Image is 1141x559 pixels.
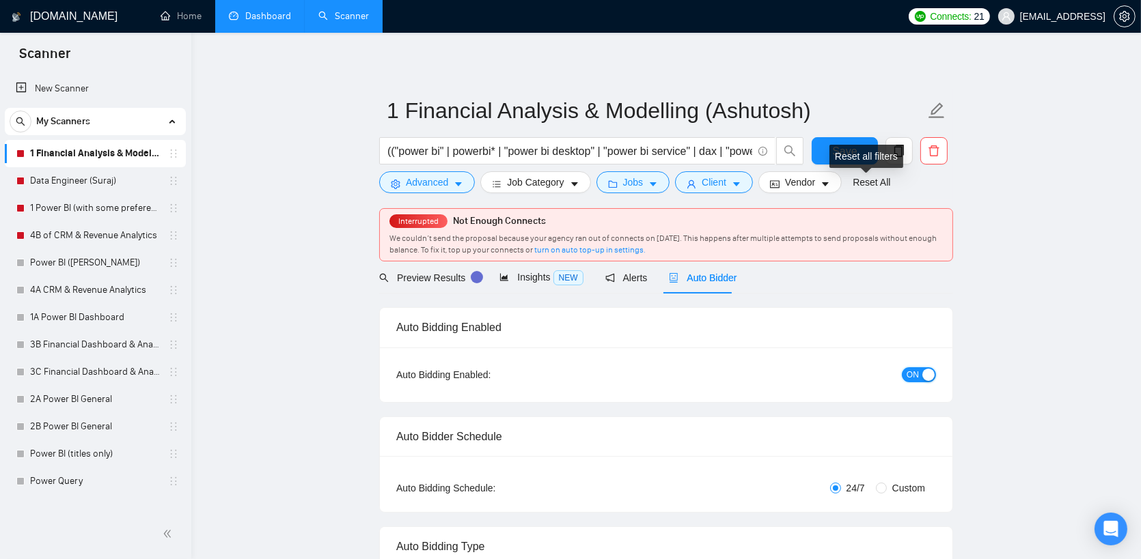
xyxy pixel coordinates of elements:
span: Preview Results [379,272,478,283]
button: settingAdvancedcaret-down [379,171,475,193]
span: caret-down [821,179,830,189]
a: 3C Financial Dashboard & Analytics [30,358,160,386]
span: Connects: [930,9,971,24]
img: upwork-logo.png [915,11,926,22]
span: robot [669,273,678,283]
a: 4A CRM & Revenue Analytics [30,276,160,304]
button: setting [1114,5,1136,27]
span: idcard [770,179,780,189]
span: holder [168,285,179,296]
span: Not Enough Connects [453,215,546,227]
button: search [776,137,803,164]
span: setting [391,179,400,189]
span: Vendor [785,175,815,190]
span: bars [492,179,501,189]
span: search [379,273,389,283]
span: holder [168,230,179,241]
a: turn on auto top-up in settings. [534,245,646,255]
span: Custom [887,481,931,496]
span: holder [168,339,179,350]
li: My Scanners [5,108,186,495]
div: Reset all filters [829,145,903,168]
a: 1 Financial Analysis & Modelling (Ashutosh) [30,140,160,167]
a: 3B Financial Dashboard & Analytics [30,331,160,358]
span: user [687,179,696,189]
span: We couldn’t send the proposal because your agency ran out of connects on [DATE]. This happens aft... [389,233,937,255]
span: Scanner [8,44,81,72]
span: 21 [974,9,985,24]
span: holder [168,148,179,159]
button: copy [885,137,913,164]
span: holder [168,421,179,432]
span: setting [1114,11,1135,22]
div: Auto Bidding Enabled [396,308,936,347]
span: info-circle [758,147,767,156]
div: Auto Bidding Enabled: [396,367,576,382]
span: holder [168,203,179,214]
span: Jobs [623,175,644,190]
span: ON [907,367,919,382]
button: userClientcaret-down [675,171,753,193]
a: searchScanner [318,10,369,22]
span: Advanced [406,175,448,190]
button: Save [812,137,878,164]
span: Insights [499,272,583,283]
span: caret-down [454,179,463,189]
a: Power BI (titles only) [30,440,160,468]
a: Reset All [853,175,890,190]
li: New Scanner [5,75,186,102]
span: holder [168,394,179,405]
input: Scanner name... [387,94,925,128]
img: logo [12,6,21,28]
a: Power Query [30,468,160,495]
span: Save [832,143,857,160]
span: area-chart [499,272,509,282]
span: caret-down [570,179,579,189]
span: Interrupted [394,216,443,226]
span: holder [168,448,179,459]
span: search [10,117,31,126]
span: holder [168,257,179,268]
span: caret-down [648,179,658,189]
a: homeHome [161,10,202,22]
a: New Scanner [16,75,175,102]
input: Search Freelance Jobs... [387,143,752,160]
span: Job Category [507,175,564,190]
div: Auto Bidding Schedule: [396,481,576,496]
span: holder [168,476,179,487]
span: delete [921,145,947,157]
a: 2B Power BI General [30,413,160,440]
a: 2A Power BI General [30,386,160,413]
div: Auto Bidder Schedule [396,417,936,456]
span: holder [168,367,179,377]
span: caret-down [732,179,741,189]
a: 1A Power BI Dashboard [30,304,160,331]
span: NEW [553,270,583,285]
span: My Scanners [36,108,90,135]
button: folderJobscaret-down [596,171,670,193]
a: 4B of CRM & Revenue Analytics [30,222,160,249]
span: user [1002,12,1011,21]
span: Alerts [605,272,648,283]
button: idcardVendorcaret-down [758,171,842,193]
div: Tooltip anchor [471,271,483,283]
a: Power BI ([PERSON_NAME]) [30,249,160,276]
button: barsJob Categorycaret-down [480,171,590,193]
a: dashboardDashboard [229,10,291,22]
a: setting [1114,11,1136,22]
span: edit [928,102,946,119]
span: Auto Bidder [669,272,737,283]
button: delete [920,137,948,164]
span: search [777,145,803,157]
span: holder [168,175,179,186]
button: search [10,111,31,132]
span: folder [608,179,618,189]
span: holder [168,312,179,323]
span: notification [605,273,615,283]
a: Data Engineer (Suraj) [30,167,160,195]
div: Open Intercom Messenger [1095,513,1127,545]
span: double-left [163,527,176,541]
span: Client [702,175,726,190]
span: 24/7 [841,481,870,496]
a: 1 Power BI (with some preference) [30,195,160,222]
